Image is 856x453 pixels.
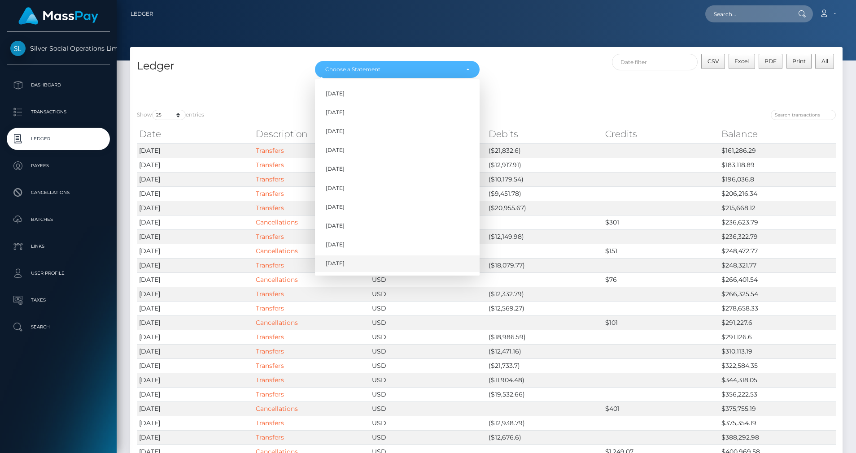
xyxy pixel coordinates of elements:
td: [DATE] [137,244,253,258]
a: Transfers [256,390,284,398]
td: $236,322.79 [719,229,836,244]
td: [DATE] [137,330,253,344]
th: Debits [486,125,603,143]
a: Transfers [256,147,284,155]
td: [DATE] [137,315,253,330]
td: ($12,332.79) [486,287,603,301]
td: USD [370,430,486,444]
td: $356,222.53 [719,387,836,401]
td: ($12,149.98) [486,229,603,244]
a: Dashboard [7,74,110,96]
p: Payees [10,159,106,173]
td: $266,401.54 [719,272,836,287]
td: [DATE] [137,158,253,172]
td: $215,668.12 [719,201,836,215]
button: PDF [759,54,783,69]
td: USD [370,272,486,287]
td: $76 [603,272,720,287]
a: Transfers [256,290,284,298]
a: Payees [7,155,110,177]
span: [DATE] [326,127,345,135]
p: Cancellations [10,186,106,199]
a: Taxes [7,289,110,311]
a: Transactions [7,101,110,123]
button: CSV [701,54,725,69]
td: $291,126.6 [719,330,836,344]
p: Search [10,320,106,334]
td: [DATE] [137,401,253,416]
span: [DATE] [326,108,345,116]
td: [DATE] [137,272,253,287]
td: $248,321.77 [719,258,836,272]
a: Cancellations [256,405,298,413]
a: Ledger [131,4,153,23]
button: Excel [729,54,755,69]
td: $291,227.6 [719,315,836,330]
a: Ledger [7,128,110,150]
input: Search transactions [771,110,836,120]
td: ($12,917.91) [486,158,603,172]
td: ($11,904.48) [486,373,603,387]
td: USD [370,387,486,401]
td: [DATE] [137,416,253,430]
td: [DATE] [137,186,253,201]
td: $183,118.89 [719,158,836,172]
td: [DATE] [137,373,253,387]
a: Cancellations [256,276,298,284]
a: Transfers [256,419,284,427]
td: ($12,676.6) [486,430,603,444]
td: $401 [603,401,720,416]
button: Choose a Statement [315,61,480,78]
img: Silver Social Operations Limited [10,41,26,56]
a: Transfers [256,433,284,441]
p: Taxes [10,293,106,307]
p: Transactions [10,105,106,119]
td: USD [370,358,486,373]
td: $322,584.35 [719,358,836,373]
td: USD [370,287,486,301]
td: [DATE] [137,387,253,401]
td: $310,113.19 [719,344,836,358]
td: [DATE] [137,258,253,272]
a: Links [7,235,110,258]
div: Choose a Statement [325,66,459,73]
td: USD [370,416,486,430]
th: Balance [719,125,836,143]
a: User Profile [7,262,110,285]
td: $266,325.54 [719,287,836,301]
td: ($18,079.77) [486,258,603,272]
th: Credits [603,125,720,143]
a: Transfers [256,204,284,212]
a: Cancellations [256,319,298,327]
td: ($20,955.67) [486,201,603,215]
span: [DATE] [326,90,345,98]
h4: Ledger [137,58,301,74]
span: [DATE] [326,184,345,192]
td: $375,354.19 [719,416,836,430]
td: $248,472.77 [719,244,836,258]
td: USD [370,373,486,387]
a: Transfers [256,376,284,384]
a: Transfers [256,261,284,269]
td: ($12,471.16) [486,344,603,358]
span: [DATE] [326,165,345,173]
td: [DATE] [137,430,253,444]
td: $151 [603,244,720,258]
td: ($12,569.27) [486,301,603,315]
span: All [821,58,828,65]
a: Batches [7,208,110,231]
td: USD [370,315,486,330]
td: $301 [603,215,720,229]
p: Dashboard [10,78,106,92]
td: ($12,938.79) [486,416,603,430]
a: Transfers [256,175,284,183]
p: User Profile [10,267,106,280]
a: Cancellations [256,218,298,226]
a: Transfers [256,304,284,312]
a: Transfers [256,362,284,370]
input: Search... [705,5,790,22]
span: [DATE] [326,241,345,249]
label: Show entries [137,110,204,120]
a: Transfers [256,161,284,169]
span: [DATE] [326,259,345,267]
